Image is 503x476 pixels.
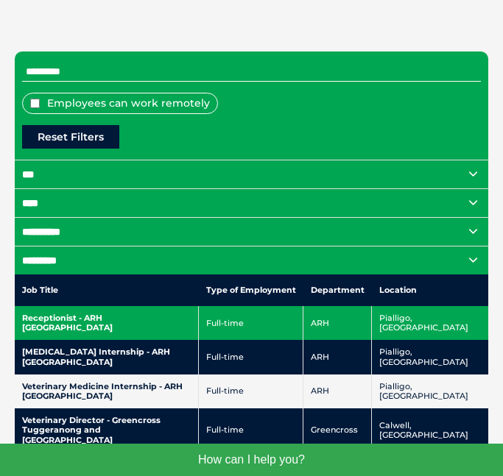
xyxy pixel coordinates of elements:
td: Full-time [199,408,303,452]
button: Reset Filters [22,125,119,149]
h4: Receptionist - ARH [GEOGRAPHIC_DATA] [22,313,191,333]
h4: Veterinary Medicine Internship - ARH [GEOGRAPHIC_DATA] [22,382,191,401]
nobr: Location [379,285,417,295]
h4: Veterinary Director - Greencross Tuggeranong and [GEOGRAPHIC_DATA] [22,416,191,445]
label: Employees can work remotely [22,93,218,114]
td: ARH [303,306,372,340]
nobr: Department [311,285,365,295]
nobr: Job Title [22,285,58,295]
td: ARH [303,374,372,408]
td: Calwell, [GEOGRAPHIC_DATA] [372,408,488,452]
input: Employees can work remotely [30,99,40,108]
h4: [MEDICAL_DATA] Internship - ARH [GEOGRAPHIC_DATA] [22,347,191,366]
td: ARH [303,340,372,374]
nobr: Type of Employment [206,285,296,295]
td: Full-time [199,306,303,340]
td: Pialligo, [GEOGRAPHIC_DATA] [372,340,488,374]
td: Pialligo, [GEOGRAPHIC_DATA] [372,374,488,408]
td: Pialligo, [GEOGRAPHIC_DATA] [372,306,488,340]
td: Greencross [303,408,372,452]
td: Full-time [199,374,303,408]
td: Full-time [199,340,303,374]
